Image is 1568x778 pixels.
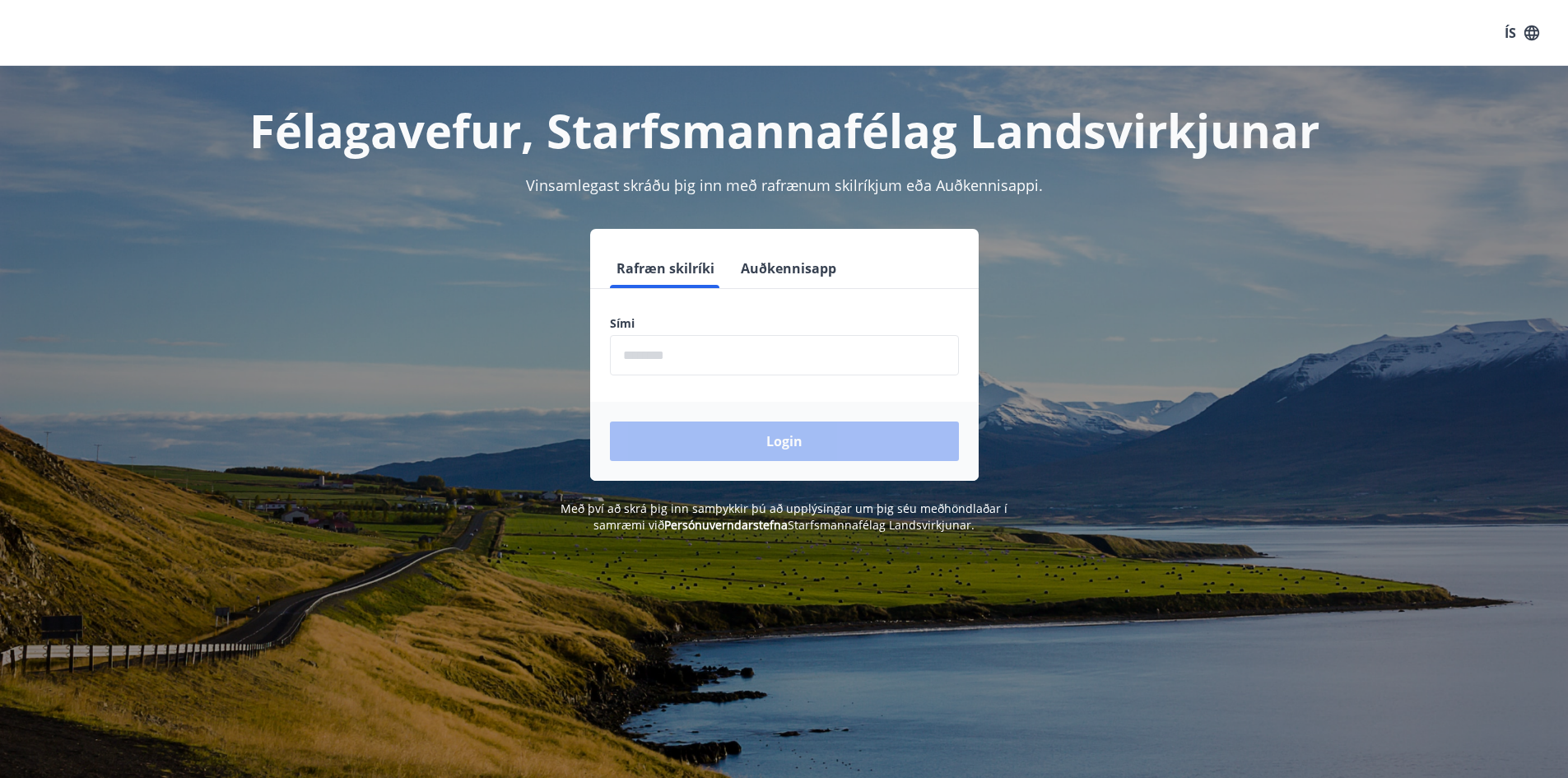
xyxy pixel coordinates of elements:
a: Persónuverndarstefna [664,517,788,533]
label: Sími [610,315,959,332]
button: ÍS [1496,18,1548,48]
span: Vinsamlegast skráðu þig inn með rafrænum skilríkjum eða Auðkennisappi. [526,175,1043,195]
h1: Félagavefur, Starfsmannafélag Landsvirkjunar [212,99,1357,161]
span: Með því að skrá þig inn samþykkir þú að upplýsingar um þig séu meðhöndlaðar í samræmi við Starfsm... [561,501,1007,533]
button: Auðkennisapp [734,249,843,288]
button: Rafræn skilríki [610,249,721,288]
